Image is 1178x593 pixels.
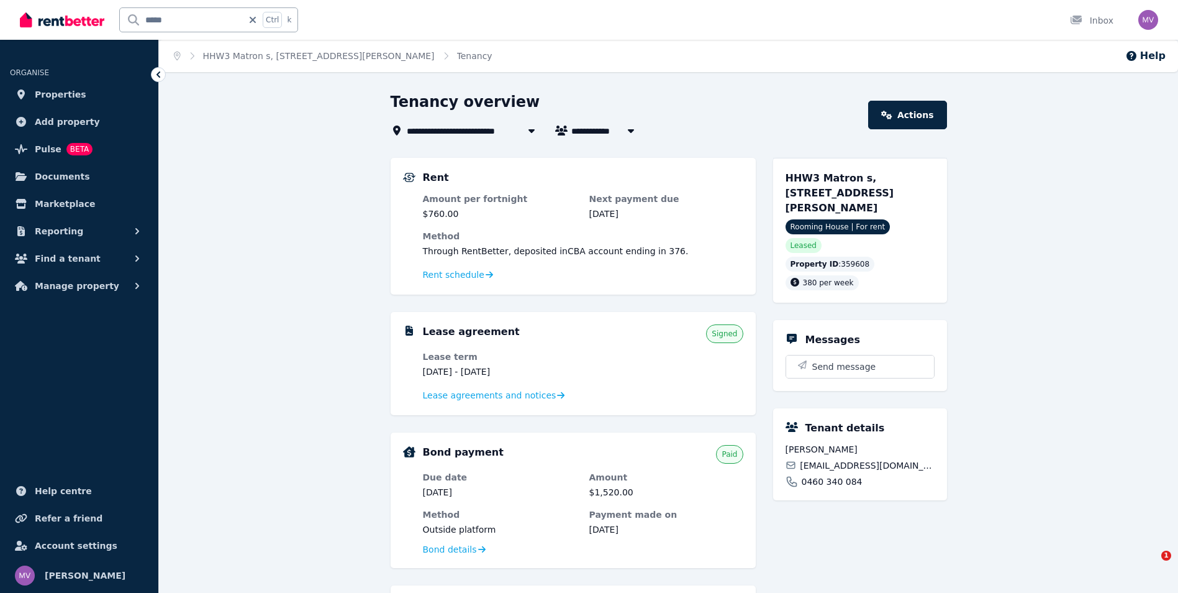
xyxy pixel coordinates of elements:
span: HHW3 Matron s, [STREET_ADDRESS][PERSON_NAME] [786,172,894,214]
span: Signed [712,329,737,339]
span: Property ID [791,259,839,269]
dt: Payment made on [589,508,743,521]
span: Account settings [35,538,117,553]
img: RentBetter [20,11,104,29]
a: HHW3 Matron s, [STREET_ADDRESS][PERSON_NAME] [203,51,435,61]
a: Refer a friend [10,506,148,531]
span: Find a tenant [35,251,101,266]
dd: [DATE] - [DATE] [423,365,577,378]
button: Help [1125,48,1166,63]
span: Documents [35,169,90,184]
h5: Tenant details [805,421,885,436]
span: Add property [35,114,100,129]
span: Manage property [35,278,119,293]
a: Actions [868,101,946,129]
h5: Rent [423,170,449,185]
dd: [DATE] [589,523,743,536]
h5: Messages [805,333,860,347]
a: Help centre [10,479,148,503]
span: Refer a friend [35,511,102,526]
dt: Method [423,230,743,242]
span: [PERSON_NAME] [45,568,125,583]
span: Reporting [35,224,83,239]
a: Marketplace [10,191,148,216]
a: PulseBETA [10,137,148,162]
img: Marisa Vecchio [15,566,35,586]
span: [EMAIL_ADDRESS][DOMAIN_NAME] [800,459,934,472]
a: Documents [10,164,148,189]
span: Marketplace [35,196,95,211]
span: Ctrl [263,12,282,28]
a: Add property [10,109,148,134]
h5: Bond payment [423,445,504,460]
dt: Method [423,508,577,521]
span: Leased [791,241,817,251]
span: Paid [722,449,737,459]
span: Bond details [423,543,477,556]
dt: Due date [423,471,577,484]
span: ORGANISE [10,68,49,77]
a: Account settings [10,533,148,558]
dt: Amount [589,471,743,484]
a: Lease agreements and notices [423,389,565,402]
a: Bond details [423,543,486,556]
span: [PERSON_NAME] [786,443,935,456]
span: Pulse [35,142,61,157]
div: : 359608 [786,257,875,272]
dt: Amount per fortnight [423,193,577,205]
button: Send message [786,356,934,378]
span: Properties [35,87,86,102]
h1: Tenancy overview [391,92,540,112]
span: Send message [812,361,876,373]
img: Bond Details [403,446,415,457]
iframe: Intercom live chat [1136,551,1166,581]
button: Find a tenant [10,246,148,271]
dd: [DATE] [423,486,577,499]
div: Inbox [1070,14,1113,27]
dd: Outside platform [423,523,577,536]
nav: Breadcrumb [159,40,507,72]
button: Manage property [10,274,148,298]
span: 0460 340 084 [802,476,863,488]
dd: $760.00 [423,208,577,220]
span: Lease agreements and notices [423,389,556,402]
span: k [287,15,291,25]
a: Rent schedule [423,269,494,281]
dt: Next payment due [589,193,743,205]
h5: Lease agreement [423,324,520,339]
dt: Lease term [423,351,577,363]
span: Tenancy [457,50,492,62]
img: Rental Payments [403,173,415,182]
a: Properties [10,82,148,107]
span: Through RentBetter , deposited in CBA account ending in 376 . [423,246,689,256]
span: Rooming House | For rent [786,219,890,234]
img: Marisa Vecchio [1138,10,1158,30]
span: Rent schedule [423,269,484,281]
dd: $1,520.00 [589,486,743,499]
span: Help centre [35,484,92,499]
dd: [DATE] [589,208,743,220]
span: 380 per week [803,278,854,287]
button: Reporting [10,219,148,244]
span: BETA [66,143,93,155]
span: 1 [1161,551,1171,561]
